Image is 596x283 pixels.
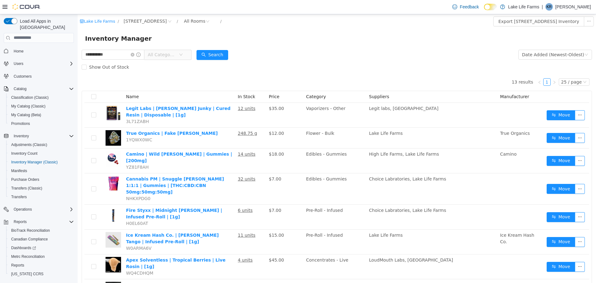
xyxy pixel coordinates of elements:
[11,73,34,80] a: Customers
[542,3,543,11] p: |
[160,218,178,223] u: 11 units
[11,112,41,117] span: My Catalog (Beta)
[226,89,289,113] td: Vaporizers - Other
[6,158,76,167] button: Inventory Manager (Classic)
[7,19,78,29] span: Inventory Manager
[17,18,74,30] span: Load All Apps in [GEOGRAPHIC_DATA]
[2,5,6,9] i: icon: shop
[6,175,76,184] button: Purchase Orders
[191,218,206,223] span: $15.00
[9,158,74,166] span: Inventory Manager (Classic)
[506,2,516,12] button: icon: ellipsis
[469,198,498,208] button: icon: swapMove
[1,72,76,81] button: Customers
[445,36,507,45] div: Date Added (Newest-Oldest)
[48,231,74,236] span: W0ARMA6V
[48,182,73,187] span: NHKXPDG0
[11,177,39,182] span: Purchase Orders
[450,1,481,13] a: Feedback
[497,119,507,129] button: icon: ellipsis
[14,49,24,54] span: Home
[6,184,76,193] button: Transfers (Classic)
[9,262,74,269] span: Reports
[497,223,507,233] button: icon: ellipsis
[9,235,50,243] a: Canadian Compliance
[48,150,71,155] span: YZ81F8AH
[497,248,507,258] button: icon: ellipsis
[497,142,507,152] button: icon: ellipsis
[14,61,23,66] span: Users
[11,142,47,147] span: Adjustments (Classic)
[291,116,325,121] span: Lake Life Farms
[422,80,452,85] span: Manufacturer
[6,235,76,244] button: Canadian Compliance
[48,268,144,280] a: True North | Kush [PERSON_NAME] Jam Fusion | Distillate | 510 Cart | [1g]
[6,244,76,252] a: Dashboards
[191,92,206,97] span: $35.00
[11,104,46,109] span: My Catalog (Classic)
[469,170,498,180] button: icon: swapMove
[2,5,38,9] a: icon: shopLake Life Farms
[422,268,445,280] span: True North Collective
[6,252,76,261] button: Metrc Reconciliation
[1,132,76,140] button: Inventory
[1,59,76,68] button: Users
[9,50,54,55] span: Show Out of Stock
[226,159,289,190] td: Edibles - Gummies
[11,272,43,276] span: [US_STATE] CCRS
[291,162,369,167] span: Choice Labratories, Lake Life Farms
[9,120,33,127] a: Promotions
[434,64,455,71] li: 13 results
[143,5,144,9] span: /
[484,64,504,71] div: 25 / page
[59,38,63,43] i: icon: info-circle
[70,37,98,43] span: All Categories
[422,218,457,230] span: Ice Kream Hash Co.
[11,95,49,100] span: Classification (Classic)
[469,119,498,129] button: icon: swapMove
[48,137,155,149] a: Camino | Wild [PERSON_NAME] | Gummies | [200mg]
[9,235,74,243] span: Canadian Compliance
[11,85,29,93] button: Catalog
[9,270,74,278] span: Washington CCRS
[6,270,76,278] button: [US_STATE] CCRS
[1,217,76,226] button: Reports
[422,137,439,142] span: Camino
[160,162,178,167] u: 32 units
[28,162,43,177] img: Cannabis PM | Snuggle Berry 1:1:1 | Gummies | [THC:CBD:CBN 50mg:50mg:50mg] hero shot
[9,253,47,260] a: Metrc Reconciliation
[191,194,204,199] span: $7.00
[48,105,71,110] span: 3L71ZABH
[9,167,74,175] span: Manifests
[9,244,38,252] a: Dashboards
[11,218,74,226] span: Reports
[226,134,289,159] td: Edibles - Gummies
[291,194,369,199] span: Choice Labratories, Lake Life Farms
[6,119,76,128] button: Promotions
[6,111,76,119] button: My Catalog (Beta)
[1,205,76,214] button: Operations
[191,80,202,85] span: Price
[160,92,178,97] u: 12 units
[9,111,74,119] span: My Catalog (Beta)
[11,194,27,199] span: Transfers
[48,123,74,128] span: 1YQWX0WC
[11,85,74,93] span: Catalog
[6,167,76,175] button: Manifests
[6,261,76,270] button: Reports
[28,116,43,131] img: True Organics | Fake Berry hero shot
[9,150,40,157] a: Inventory Count
[497,170,507,180] button: icon: ellipsis
[9,94,51,101] a: Classification (Classic)
[28,243,43,258] img: Apex Solventless | Tropical Berries | Live Rosin | [1g] hero shot
[484,10,484,11] span: Dark Mode
[48,243,148,255] a: Apex Solventless | Tropical Berries | Live Rosin | [1g]
[545,3,553,11] div: Kate Rossow
[469,142,498,152] button: icon: swapMove
[48,80,61,85] span: Name
[11,206,74,213] span: Operations
[6,102,76,111] button: My Catalog (Classic)
[475,66,479,70] i: icon: right
[99,5,100,9] span: /
[119,36,151,46] button: icon: searchSearch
